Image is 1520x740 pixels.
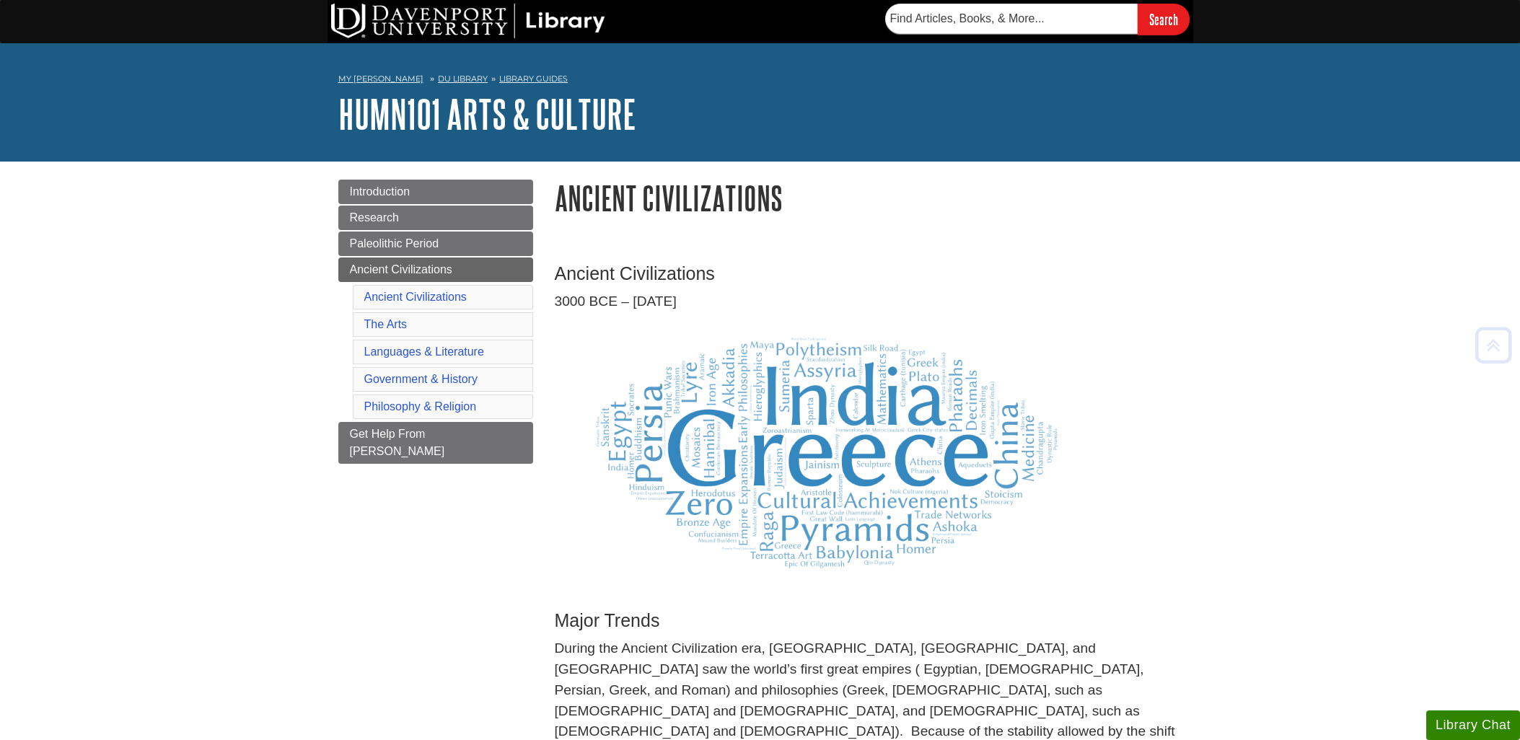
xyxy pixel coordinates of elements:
[364,400,477,413] a: Philosophy & Religion
[338,422,533,464] a: Get Help From [PERSON_NAME]
[555,263,1182,284] h3: Ancient Civilizations
[338,257,533,282] a: Ancient Civilizations
[555,291,1182,312] p: 3000 BCE – [DATE]
[350,263,452,276] span: Ancient Civilizations
[1470,335,1516,355] a: Back to Top
[885,4,1138,34] input: Find Articles, Books, & More...
[338,206,533,230] a: Research
[364,318,408,330] a: The Arts
[350,185,410,198] span: Introduction
[338,92,636,136] a: HUMN101 Arts & Culture
[438,74,488,84] a: DU Library
[1138,4,1190,35] input: Search
[364,291,467,303] a: Ancient Civilizations
[885,4,1190,35] form: Searches DU Library's articles, books, and more
[338,232,533,256] a: Paleolithic Period
[331,4,605,38] img: DU Library
[555,610,1182,631] h3: Major Trends
[350,428,445,457] span: Get Help From [PERSON_NAME]
[350,237,439,250] span: Paleolithic Period
[364,345,484,358] a: Languages & Literature
[338,180,533,204] a: Introduction
[499,74,568,84] a: Library Guides
[1426,710,1520,740] button: Library Chat
[555,180,1182,216] h1: Ancient Civilizations
[338,73,423,85] a: My [PERSON_NAME]
[338,69,1182,92] nav: breadcrumb
[364,373,478,385] a: Government & History
[338,180,533,464] div: Guide Page Menu
[350,211,399,224] span: Research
